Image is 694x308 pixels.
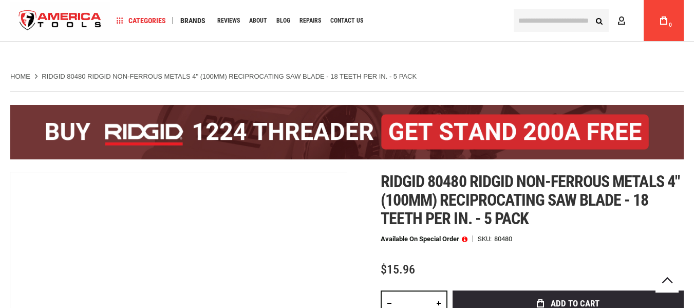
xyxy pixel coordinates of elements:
div: 80480 [494,235,512,242]
span: Brands [180,17,205,24]
span: Reviews [217,17,240,24]
span: Ridgid 80480 ridgid non-ferrous metals 4" (100mm) reciprocating saw blade - 18 teeth per in. - 5 ... [381,172,680,228]
span: Repairs [299,17,321,24]
img: America Tools [10,2,110,40]
span: 0 [669,22,672,28]
a: store logo [10,2,110,40]
img: BOGO: Buy the RIDGID® 1224 Threader (26092), get the 92467 200A Stand FREE! [10,105,684,159]
a: Categories [112,14,171,28]
span: About [249,17,267,24]
a: Contact Us [326,14,368,28]
a: Repairs [295,14,326,28]
span: Categories [117,17,166,24]
p: Available on Special Order [381,235,467,243]
span: Blog [276,17,290,24]
strong: SKU [478,235,494,242]
a: About [245,14,272,28]
strong: RIDGID 80480 RIDGID NON-FERROUS METALS 4" (100MM) RECIPROCATING SAW BLADE - 18 TEETH PER IN. - 5 ... [42,73,417,80]
a: Home [10,72,30,81]
span: $15.96 [381,262,415,277]
a: Reviews [213,14,245,28]
a: Brands [176,14,210,28]
a: Blog [272,14,295,28]
button: Search [589,11,609,30]
span: Contact Us [330,17,363,24]
span: Add to Cart [551,299,599,308]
